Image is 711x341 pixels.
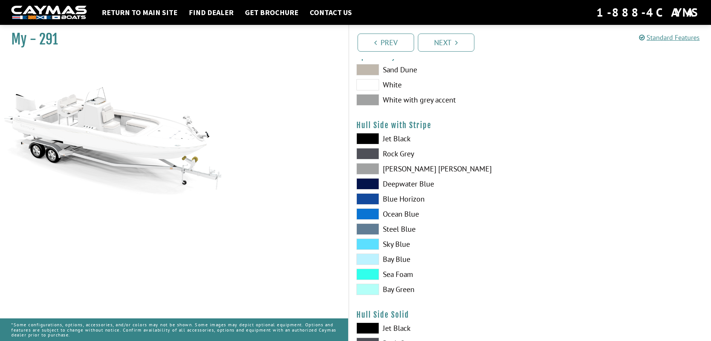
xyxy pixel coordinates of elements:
p: *Some configurations, options, accessories, and/or colors may not be shown. Some images may depic... [11,318,337,341]
label: Deepwater Blue [356,178,523,190]
a: Contact Us [306,8,356,17]
label: Sand Dune [356,64,523,75]
label: Sky Blue [356,239,523,250]
img: white-logo-c9c8dbefe5ff5ceceb0f0178aa75bf4bb51f6bca0971e226c86eb53dfe498488.png [11,6,87,20]
h4: Hull Side with Stripe [356,121,704,130]
a: Return to main site [98,8,181,17]
label: Ocean Blue [356,208,523,220]
label: Blue Horizon [356,193,523,205]
label: Bay Blue [356,254,523,265]
a: Find Dealer [185,8,237,17]
label: White [356,79,523,90]
label: Rock Grey [356,148,523,159]
label: Jet Black [356,323,523,334]
div: 1-888-4CAYMAS [596,4,700,21]
label: Sea Foam [356,269,523,280]
label: Steel Blue [356,223,523,235]
h4: Hull Side Solid [356,310,704,320]
a: Standard Features [639,33,700,42]
a: Get Brochure [241,8,302,17]
a: Prev [358,34,414,52]
a: Next [418,34,474,52]
h1: My - 291 [11,31,329,48]
label: White with grey accent [356,94,523,106]
label: Bay Green [356,284,523,295]
label: [PERSON_NAME] [PERSON_NAME] [356,163,523,174]
label: Jet Black [356,133,523,144]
